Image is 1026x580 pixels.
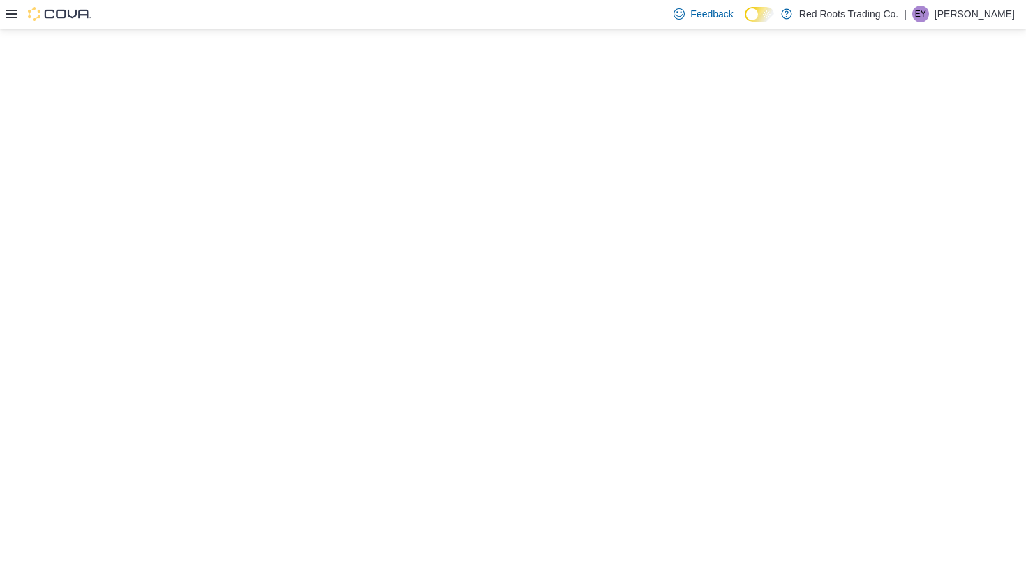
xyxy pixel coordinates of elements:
[799,6,898,22] p: Red Roots Trading Co.
[690,7,733,21] span: Feedback
[912,6,929,22] div: Eden Yohannes
[935,6,1015,22] p: [PERSON_NAME]
[745,7,774,22] input: Dark Mode
[915,6,926,22] span: EY
[904,6,907,22] p: |
[28,7,91,21] img: Cova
